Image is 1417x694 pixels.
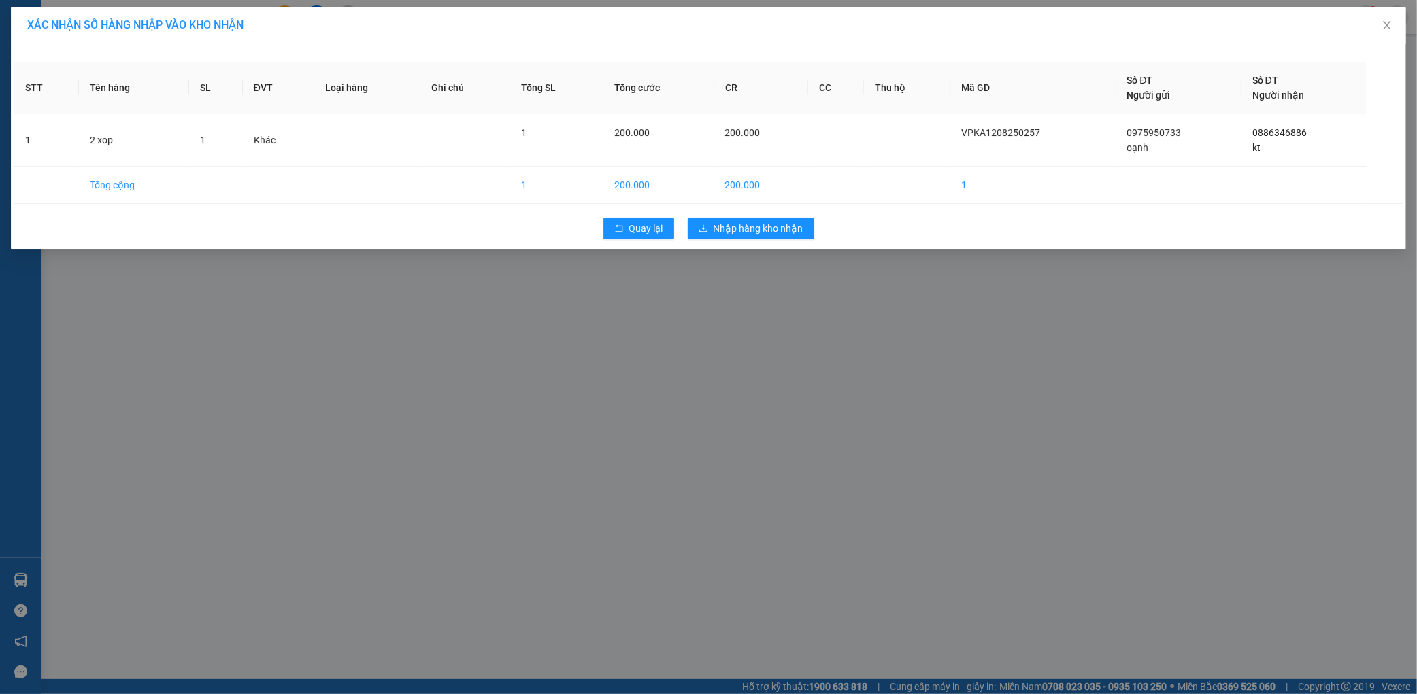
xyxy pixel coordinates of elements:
[200,135,205,145] span: 1
[714,221,803,236] span: Nhập hàng kho nhận
[510,62,603,114] th: Tổng SL
[603,218,674,239] button: rollbackQuay lại
[714,62,808,114] th: CR
[1127,75,1153,86] span: Số ĐT
[420,62,510,114] th: Ghi chú
[950,167,1116,204] td: 1
[714,167,808,204] td: 200.000
[14,62,79,114] th: STT
[1368,7,1406,45] button: Close
[614,127,650,138] span: 200.000
[189,62,243,114] th: SL
[79,167,188,204] td: Tổng cộng
[79,62,188,114] th: Tên hàng
[79,114,188,167] td: 2 xop
[1382,20,1393,31] span: close
[521,127,527,138] span: 1
[603,62,714,114] th: Tổng cước
[699,224,708,235] span: download
[614,224,624,235] span: rollback
[243,114,314,167] td: Khác
[950,62,1116,114] th: Mã GD
[603,167,714,204] td: 200.000
[1252,90,1304,101] span: Người nhận
[243,62,314,114] th: ĐVT
[510,167,603,204] td: 1
[688,218,814,239] button: downloadNhập hàng kho nhận
[864,62,950,114] th: Thu hộ
[1252,127,1307,138] span: 0886346886
[1127,90,1171,101] span: Người gửi
[1127,142,1149,153] span: oạnh
[314,62,420,114] th: Loại hàng
[14,114,79,167] td: 1
[725,127,761,138] span: 200.000
[629,221,663,236] span: Quay lại
[1252,142,1261,153] span: kt
[808,62,864,114] th: CC
[1252,75,1278,86] span: Số ĐT
[961,127,1040,138] span: VPKA1208250257
[1127,127,1182,138] span: 0975950733
[27,18,244,31] span: XÁC NHẬN SỐ HÀNG NHẬP VÀO KHO NHẬN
